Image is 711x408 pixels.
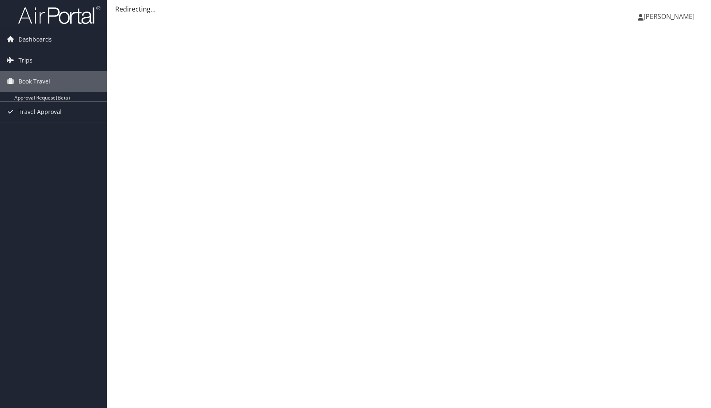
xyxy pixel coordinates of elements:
span: Book Travel [19,71,50,92]
img: airportal-logo.png [18,5,100,25]
span: [PERSON_NAME] [644,12,695,21]
span: Dashboards [19,29,52,50]
span: Trips [19,50,33,71]
span: Travel Approval [19,102,62,122]
div: Redirecting... [115,4,703,14]
a: [PERSON_NAME] [638,4,703,29]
